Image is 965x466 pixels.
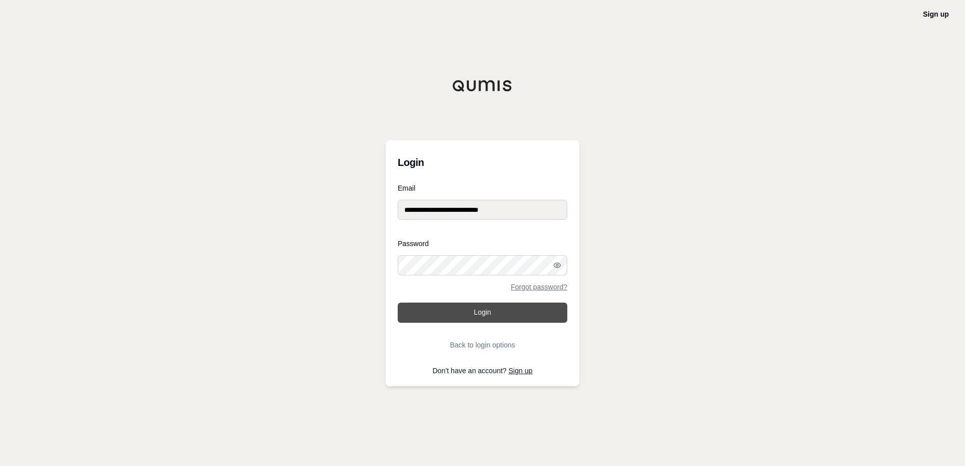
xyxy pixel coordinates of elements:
[509,367,532,375] a: Sign up
[398,335,567,355] button: Back to login options
[398,152,567,172] h3: Login
[398,303,567,323] button: Login
[511,283,567,290] a: Forgot password?
[923,10,949,18] a: Sign up
[452,80,513,92] img: Qumis
[398,185,567,192] label: Email
[398,367,567,374] p: Don't have an account?
[398,240,567,247] label: Password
